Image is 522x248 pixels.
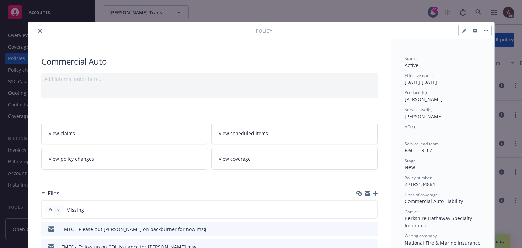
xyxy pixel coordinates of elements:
span: Missing [66,206,84,213]
span: Lines of coverage [405,192,438,198]
span: Effective dates [405,73,433,78]
span: New [405,164,415,171]
span: Policy number [405,175,432,181]
span: [PERSON_NAME] [405,113,443,120]
span: Carrier [405,209,418,215]
span: - [405,130,406,137]
span: AC(s) [405,124,415,130]
span: [PERSON_NAME] [405,96,443,102]
span: Active [405,62,418,68]
span: Policy [256,27,272,34]
span: P&C - CRU 2 [405,147,432,154]
span: Policy [47,207,61,213]
span: 72TRS134864 [405,181,435,188]
h3: Files [48,189,59,198]
span: Producer(s) [405,90,427,95]
div: Commercial Auto [41,56,378,67]
span: Berkshire Hathaway Specialty Insurance [405,215,473,229]
a: View policy changes [41,148,208,170]
a: View scheduled items [211,123,378,144]
div: Files [41,189,59,198]
button: close [36,26,44,35]
button: preview file [369,226,375,233]
span: Stage [405,158,416,164]
span: Service lead(s) [405,107,433,112]
button: download file [358,226,363,233]
div: Add internal notes here... [44,75,375,83]
span: View policy changes [49,155,94,162]
a: View claims [41,123,208,144]
span: View coverage [219,155,251,162]
div: [DATE] - [DATE] [405,73,481,86]
span: View claims [49,130,75,137]
a: View coverage [211,148,378,170]
span: Status [405,56,417,61]
div: Commercial Auto Liability [405,198,481,205]
span: Service lead team [405,141,439,147]
span: View scheduled items [219,130,268,137]
div: EMTC - Please put [PERSON_NAME] on backburner for now.msg [61,226,206,233]
span: Writing company [405,233,437,239]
